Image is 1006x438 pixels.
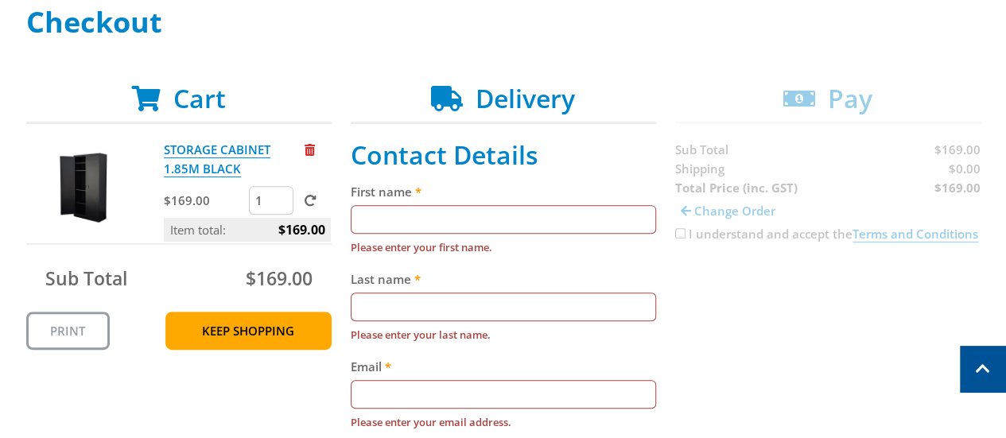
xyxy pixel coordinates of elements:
p: Item total: [164,218,331,242]
span: Delivery [476,81,575,115]
label: Please enter your last name. [351,325,656,344]
a: Remove from cart [305,141,315,157]
label: Please enter your first name. [351,238,656,257]
h2: Contact Details [351,140,656,170]
h1: Checkout [26,6,981,38]
label: Please enter your email address. [351,413,656,432]
label: Email [351,357,656,376]
label: First name [351,182,656,201]
span: Sub Total [45,266,127,291]
span: Cart [173,81,226,115]
p: $169.00 [164,191,246,210]
span: $169.00 [245,266,312,291]
label: Last name [351,269,656,289]
a: STORAGE CABINET 1.85M BLACK [164,141,270,177]
input: Please enter your email address. [351,380,656,409]
a: Keep Shopping [165,312,332,350]
img: STORAGE CABINET 1.85M BLACK [39,140,134,235]
input: Please enter your first name. [351,205,656,234]
span: $169.00 [278,218,324,242]
a: Print [26,312,110,350]
input: Please enter your last name. [351,293,656,321]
